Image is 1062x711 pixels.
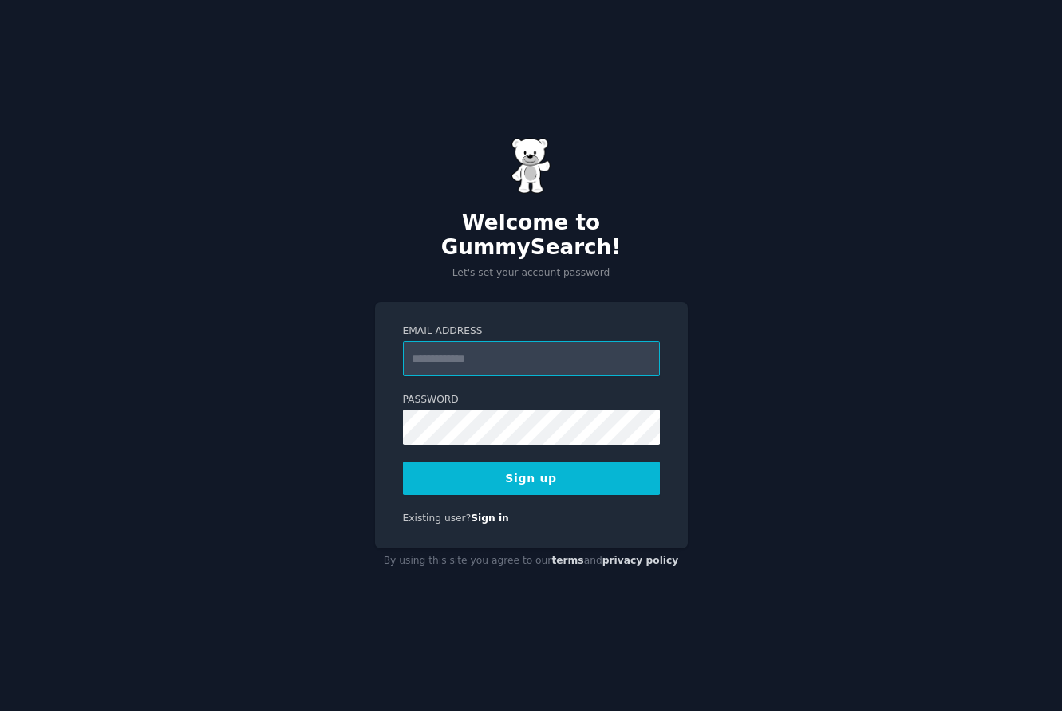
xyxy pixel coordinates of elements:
[375,548,688,574] div: By using this site you agree to our and
[375,210,688,261] h2: Welcome to GummySearch!
[551,555,583,566] a: terms
[471,513,509,524] a: Sign in
[602,555,679,566] a: privacy policy
[511,138,551,194] img: Gummy Bear
[403,462,660,495] button: Sign up
[403,513,472,524] span: Existing user?
[403,324,660,339] label: Email Address
[375,266,688,281] p: Let's set your account password
[403,393,660,407] label: Password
